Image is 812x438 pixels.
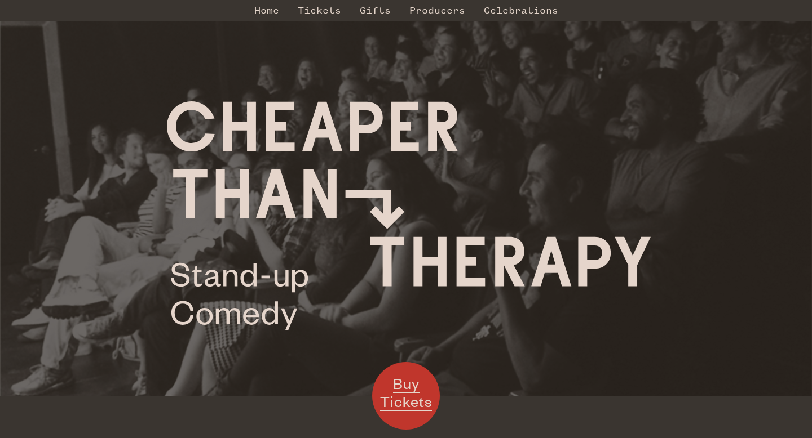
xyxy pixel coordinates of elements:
span: Buy Tickets [380,374,432,410]
img: Cheaper Than Therapy logo [167,101,651,330]
a: Buy Tickets [372,362,440,430]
